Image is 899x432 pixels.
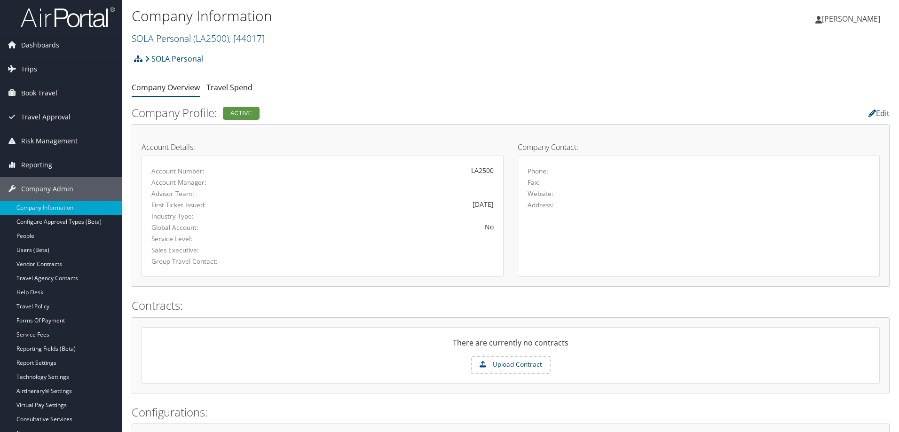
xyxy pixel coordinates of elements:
[528,166,548,176] label: Phone:
[21,177,73,201] span: Company Admin
[151,257,256,266] label: Group Travel Contact:
[868,108,890,118] a: Edit
[142,337,879,356] div: There are currently no contracts
[151,166,256,176] label: Account Number:
[528,189,553,198] label: Website:
[132,404,890,420] h2: Configurations:
[151,189,256,198] label: Advisor Team:
[822,14,880,24] span: [PERSON_NAME]
[518,143,880,151] h4: Company Contact:
[151,223,256,232] label: Global Account:
[142,143,504,151] h4: Account Details:
[132,105,632,121] h2: Company Profile:
[21,129,78,153] span: Risk Management
[193,32,229,45] span: ( LA2500 )
[528,178,540,187] label: Fax:
[21,33,59,57] span: Dashboards
[815,5,890,33] a: [PERSON_NAME]
[21,153,52,177] span: Reporting
[270,222,494,232] div: No
[21,57,37,81] span: Trips
[151,245,256,255] label: Sales Executive:
[229,32,265,45] span: , [ 44017 ]
[132,6,637,26] h1: Company Information
[151,212,256,221] label: Industry Type:
[132,32,265,45] a: SOLA Personal
[528,200,553,210] label: Address:
[145,49,203,68] a: SOLA Personal
[151,178,256,187] label: Account Manager:
[472,357,550,373] label: Upload Contract
[151,234,256,243] label: Service Level:
[206,82,252,93] a: Travel Spend
[223,107,260,120] div: Active
[151,200,256,210] label: First Ticket Issued:
[132,82,200,93] a: Company Overview
[270,165,494,175] div: LA2500
[132,298,890,314] h2: Contracts:
[21,105,71,129] span: Travel Approval
[21,6,115,28] img: airportal-logo.png
[21,81,57,105] span: Book Travel
[270,199,494,209] div: [DATE]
